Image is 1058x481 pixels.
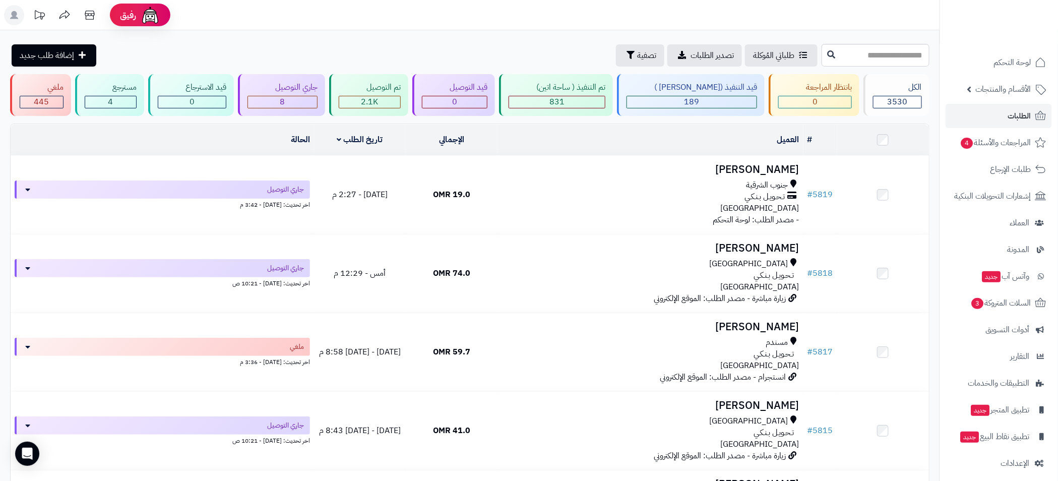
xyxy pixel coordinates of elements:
div: 0 [779,96,851,108]
img: logo-2.png [989,8,1048,29]
a: #5815 [807,425,833,437]
div: مسترجع [85,82,137,93]
div: 0 [422,96,487,108]
button: تصفية [616,44,664,67]
span: لوحة التحكم [994,55,1031,70]
a: المراجعات والأسئلة4 [946,131,1052,155]
a: # [807,134,813,146]
div: 831 [509,96,605,108]
span: جديد [982,271,1001,282]
a: السلات المتروكة3 [946,291,1052,315]
a: قيد التنفيذ ([PERSON_NAME] ) 189 [615,74,767,116]
span: [DATE] - [DATE] 8:43 م [319,425,401,437]
span: تصفية [637,49,656,62]
td: - مصدر الطلب: لوحة التحكم [497,156,803,234]
div: قيد التنفيذ ([PERSON_NAME] ) [627,82,757,93]
span: إشعارات التحويلات البنكية [955,189,1031,203]
span: # [807,267,813,279]
span: انستجرام - مصدر الطلب: الموقع الإلكتروني [660,371,786,383]
div: 2053 [339,96,400,108]
span: ملغي [290,342,304,352]
span: إضافة طلب جديد [20,49,74,62]
a: جاري التوصيل 8 [236,74,327,116]
span: 3530 [888,96,908,108]
span: 0 [190,96,195,108]
h3: [PERSON_NAME] [502,164,799,175]
span: 831 [549,96,565,108]
span: تـحـويـل بـنـكـي [754,348,794,360]
span: 8 [280,96,285,108]
span: جديد [961,432,979,443]
span: 59.7 OMR [433,346,470,358]
a: #5817 [807,346,833,358]
span: التقارير [1011,349,1030,364]
span: [GEOGRAPHIC_DATA] [721,438,799,450]
a: مسترجع 4 [73,74,146,116]
a: التقارير [946,344,1052,369]
h3: [PERSON_NAME] [502,321,799,333]
span: [GEOGRAPHIC_DATA] [721,281,799,293]
span: 4 [108,96,113,108]
span: طلباتي المُوكلة [753,49,794,62]
a: الكل3530 [861,74,931,116]
span: جاري التوصيل [267,263,304,273]
span: 4 [961,138,973,149]
h3: [PERSON_NAME] [502,400,799,411]
span: # [807,425,813,437]
a: #5819 [807,189,833,201]
span: 74.0 OMR [433,267,470,279]
img: ai-face.png [140,5,160,25]
span: جاري التوصيل [267,185,304,195]
span: رفيق [120,9,136,21]
span: تصدير الطلبات [691,49,734,62]
div: 0 [158,96,226,108]
div: تم التوصيل [339,82,401,93]
span: [GEOGRAPHIC_DATA] [710,415,788,427]
div: اخر تحديث: [DATE] - 10:21 ص [15,277,310,288]
span: 3 [972,298,984,309]
a: قيد التوصيل 0 [410,74,497,116]
span: جنوب الشرقية [746,179,788,191]
div: بانتظار المراجعة [778,82,852,93]
span: [GEOGRAPHIC_DATA] [710,258,788,270]
span: مسندم [766,337,788,348]
div: 4 [85,96,136,108]
span: وآتس آب [981,269,1030,283]
span: 2.1K [361,96,379,108]
span: الأقسام والمنتجات [976,82,1031,96]
div: قيد التوصيل [422,82,487,93]
a: الطلبات [946,104,1052,128]
span: تـحـويـل بـنـكـي [754,270,794,281]
span: تطبيق نقاط البيع [960,430,1030,444]
div: اخر تحديث: [DATE] - 10:21 ص [15,435,310,445]
a: التطبيقات والخدمات [946,371,1052,395]
span: أمس - 12:29 م [334,267,386,279]
a: إضافة طلب جديد [12,44,96,67]
a: العميل [777,134,799,146]
a: قيد الاسترجاع 0 [146,74,236,116]
a: العملاء [946,211,1052,235]
a: المدونة [946,237,1052,262]
a: الإعدادات [946,451,1052,475]
span: زيارة مباشرة - مصدر الطلب: الموقع الإلكتروني [654,450,786,462]
a: تصدير الطلبات [667,44,742,67]
span: السلات المتروكة [971,296,1031,310]
span: [DATE] - 2:27 م [332,189,388,201]
span: جاري التوصيل [267,420,304,431]
a: إشعارات التحويلات البنكية [946,184,1052,208]
span: تـحـويـل بـنـكـي [754,427,794,439]
span: الإعدادات [1001,456,1030,470]
span: المراجعات والأسئلة [960,136,1031,150]
a: تم التوصيل 2.1K [327,74,410,116]
div: Open Intercom Messenger [15,442,39,466]
a: بانتظار المراجعة 0 [767,74,861,116]
a: الحالة [291,134,310,146]
div: تم التنفيذ ( ساحة اتين) [509,82,605,93]
div: الكل [873,82,922,93]
span: أدوات التسويق [986,323,1030,337]
a: وآتس آبجديد [946,264,1052,288]
span: طلبات الإرجاع [990,162,1031,176]
div: اخر تحديث: [DATE] - 3:36 م [15,356,310,367]
span: تطبيق المتجر [970,403,1030,417]
a: تطبيق نقاط البيعجديد [946,425,1052,449]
